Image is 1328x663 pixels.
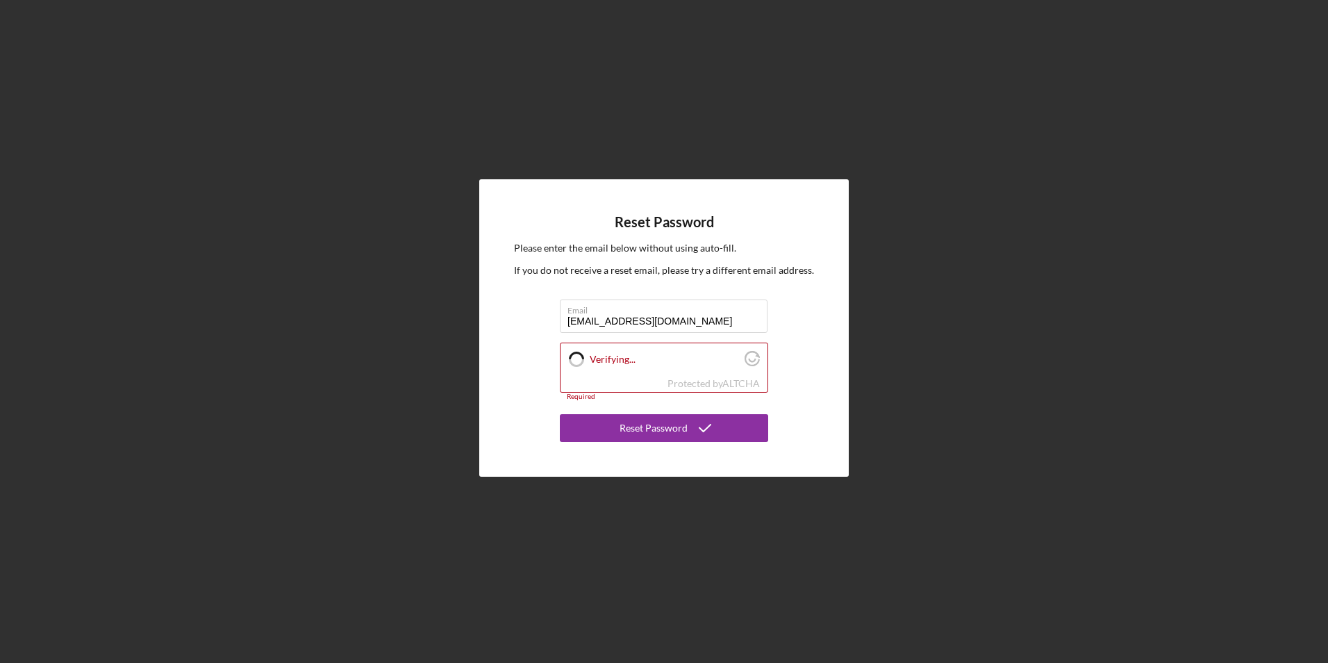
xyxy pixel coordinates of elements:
a: Visit Altcha.org [722,377,760,389]
button: Reset Password [560,414,768,442]
div: Protected by [667,378,760,389]
h4: Reset Password [615,214,714,230]
label: Verifying... [590,354,740,365]
a: Visit Altcha.org [745,357,760,368]
label: Email [567,300,767,316]
div: Required [560,393,768,401]
p: Please enter the email below without using auto-fill. [514,240,814,256]
p: If you do not receive a reset email, please try a different email address. [514,263,814,278]
div: Reset Password [620,414,688,442]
